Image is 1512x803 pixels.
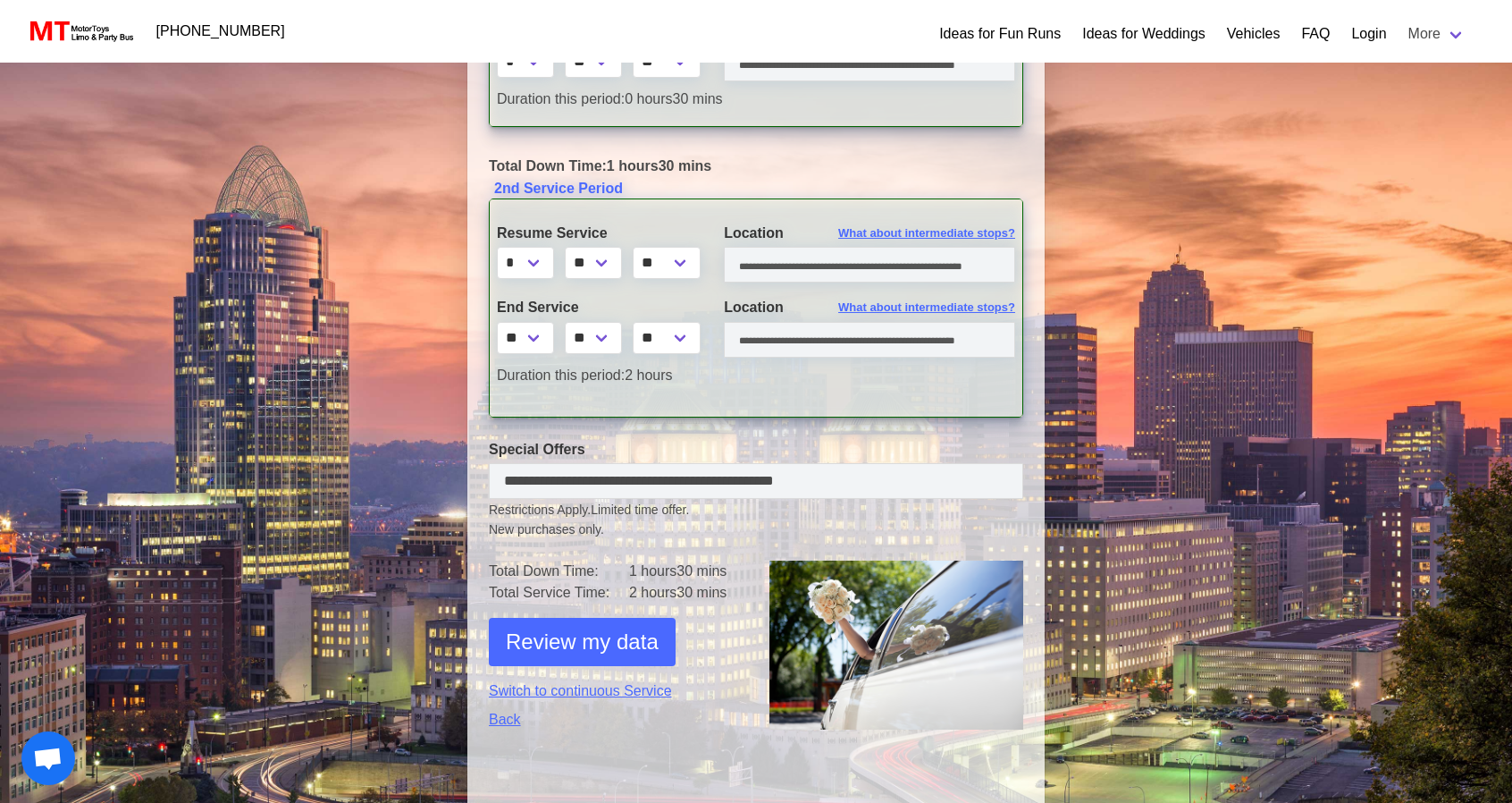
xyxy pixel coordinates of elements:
a: More [1398,16,1476,52]
span: 30 mins [676,585,727,600]
span: 30 mins [659,158,712,173]
td: 2 hours [629,582,743,604]
img: MotorToys Logo [25,19,135,44]
a: Vehicles [1227,23,1281,45]
div: 2 hours [483,365,710,386]
td: Total Service Time: [489,582,629,604]
span: Total Down Time: [489,158,607,173]
button: Review my data [489,618,676,666]
label: Location [724,223,1015,244]
small: Restrictions Apply. [489,503,1023,539]
span: 30 mins [676,563,727,579]
td: 1 hours [629,561,743,582]
a: Ideas for Weddings [1082,23,1205,45]
label: End Service [497,297,697,318]
a: Back [489,709,743,731]
a: Open chat [21,731,75,785]
span: What about intermediate stops? [838,299,1015,317]
a: Switch to continuous Service [489,680,743,702]
div: 1 hours [475,156,1037,177]
a: Ideas for Fun Runs [939,23,1061,45]
span: New purchases only. [489,520,1023,539]
a: FAQ [1301,23,1330,45]
span: 30 mins [673,91,723,106]
label: Resume Service [497,223,697,244]
span: Limited time offer. [591,501,689,520]
div: 0 hours [483,89,1029,110]
a: Login [1351,23,1386,45]
img: 1.png [769,561,1023,730]
label: Location [724,297,1015,318]
span: Duration this period: [497,368,625,383]
span: What about intermediate stops? [838,224,1015,242]
td: Total Down Time: [489,561,629,582]
span: Review my data [506,626,659,658]
label: Special Offers [489,439,1023,461]
span: Duration this period: [497,91,625,106]
a: [PHONE_NUMBER] [146,13,296,49]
